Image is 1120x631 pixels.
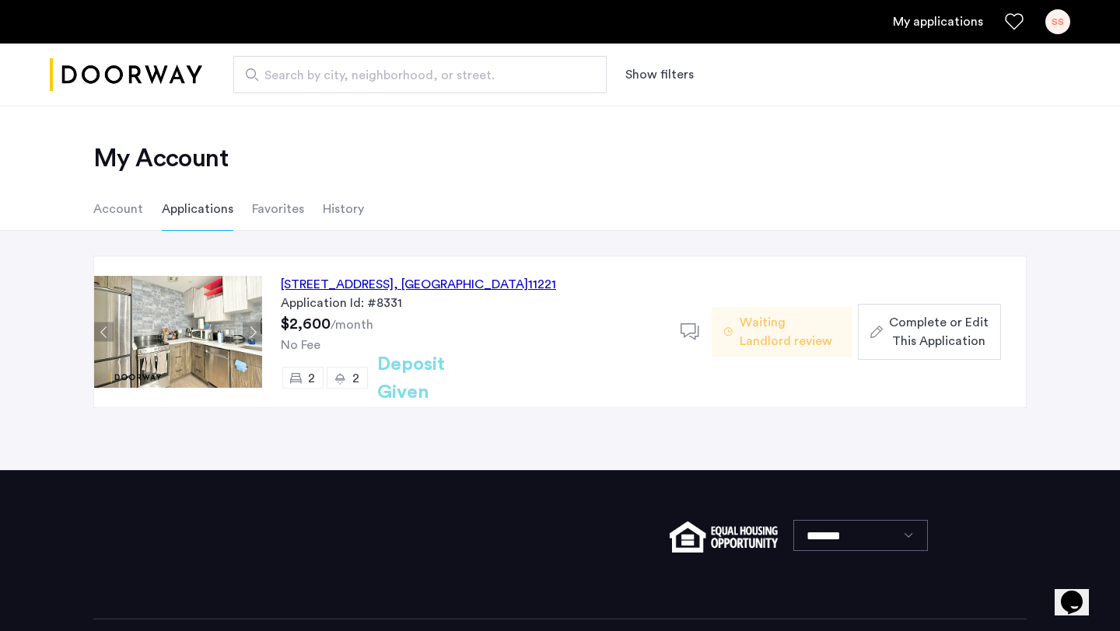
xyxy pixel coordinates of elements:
span: $2,600 [281,316,331,332]
li: Favorites [252,187,304,231]
sub: /month [331,319,373,331]
a: Cazamio logo [50,46,202,104]
select: Language select [793,520,928,551]
div: Application Id: #8331 [281,294,662,312]
img: logo [50,46,202,104]
h2: My Account [93,143,1027,174]
span: No Fee [281,339,320,351]
h2: Deposit Given [377,350,501,406]
button: Next apartment [243,322,262,342]
span: 2 [308,372,315,385]
input: Apartment Search [233,56,607,93]
span: Waiting Landlord review [740,313,839,350]
li: Account [93,187,143,231]
img: equal-housing.png [670,521,778,553]
li: Applications [162,187,233,231]
div: SS [1045,9,1070,34]
span: , [GEOGRAPHIC_DATA] [394,278,528,291]
li: History [323,187,364,231]
button: Previous apartment [94,322,114,342]
img: Apartment photo [94,276,262,388]
a: Favorites [1005,12,1024,31]
button: button [858,304,1001,360]
div: [STREET_ADDRESS] 11221 [281,275,556,294]
button: Show or hide filters [625,65,694,84]
span: Search by city, neighborhood, or street. [264,66,563,85]
span: Complete or Edit This Application [889,313,989,350]
a: My application [893,12,983,31]
iframe: chat widget [1055,569,1104,615]
span: 2 [352,372,359,385]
